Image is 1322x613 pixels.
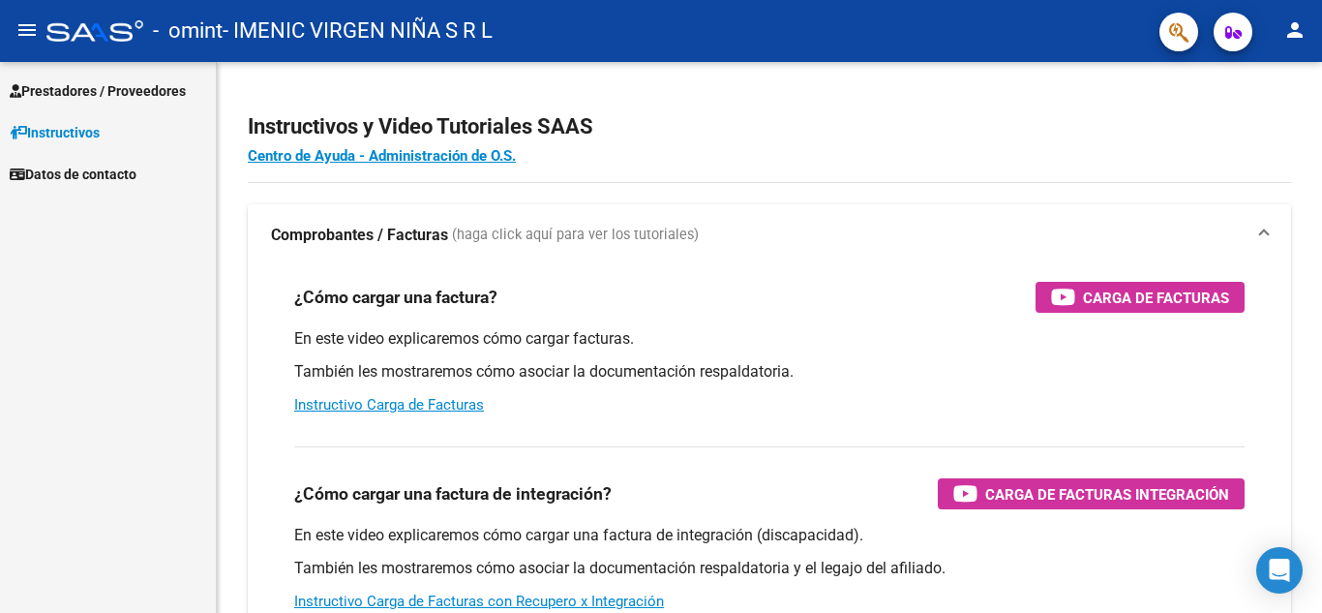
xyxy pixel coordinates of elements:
a: Instructivo Carga de Facturas con Recupero x Integración [294,593,664,610]
strong: Comprobantes / Facturas [271,225,448,246]
mat-icon: menu [15,18,39,42]
p: También les mostraremos cómo asociar la documentación respaldatoria y el legajo del afiliado. [294,558,1245,579]
p: En este video explicaremos cómo cargar facturas. [294,328,1245,350]
mat-expansion-panel-header: Comprobantes / Facturas (haga click aquí para ver los tutoriales) [248,204,1291,266]
h3: ¿Cómo cargar una factura? [294,284,497,311]
p: También les mostraremos cómo asociar la documentación respaldatoria. [294,361,1245,383]
a: Centro de Ayuda - Administración de O.S. [248,147,516,165]
p: En este video explicaremos cómo cargar una factura de integración (discapacidad). [294,525,1245,546]
mat-icon: person [1283,18,1307,42]
button: Carga de Facturas Integración [938,478,1245,509]
span: Datos de contacto [10,164,136,185]
span: Instructivos [10,122,100,143]
span: Prestadores / Proveedores [10,80,186,102]
span: Carga de Facturas Integración [985,482,1229,506]
div: Open Intercom Messenger [1256,547,1303,594]
span: Carga de Facturas [1083,286,1229,310]
a: Instructivo Carga de Facturas [294,396,484,414]
span: (haga click aquí para ver los tutoriales) [452,225,699,246]
button: Carga de Facturas [1036,282,1245,313]
span: - IMENIC VIRGEN NIÑA S R L [223,10,493,52]
span: - omint [153,10,223,52]
h3: ¿Cómo cargar una factura de integración? [294,480,612,507]
h2: Instructivos y Video Tutoriales SAAS [248,108,1291,145]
